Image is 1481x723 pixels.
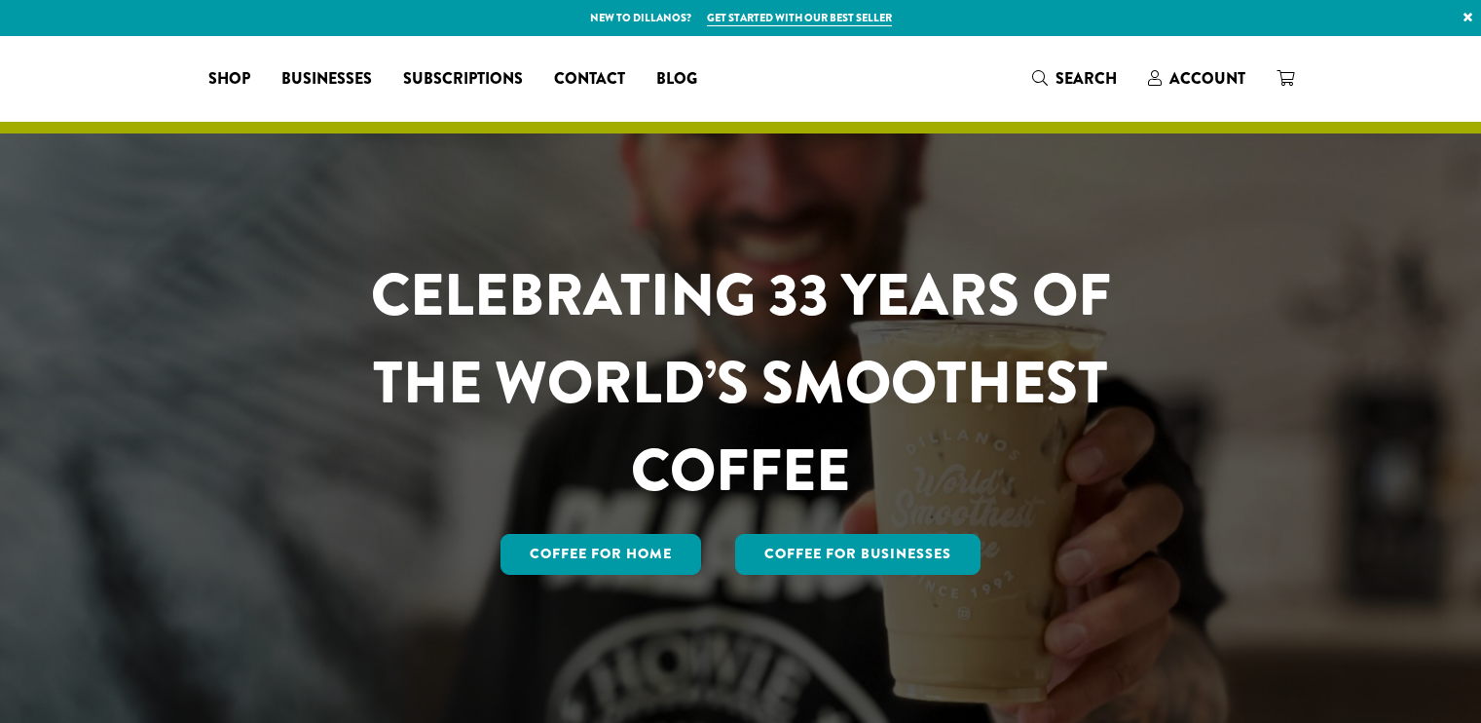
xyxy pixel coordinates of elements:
span: Search [1055,67,1117,90]
span: Blog [656,67,697,92]
h1: CELEBRATING 33 YEARS OF THE WORLD’S SMOOTHEST COFFEE [314,251,1168,514]
a: Coffee for Home [500,534,701,575]
a: Get started with our best seller [707,10,892,26]
span: Businesses [281,67,372,92]
span: Account [1169,67,1245,90]
a: Search [1017,62,1132,95]
a: Shop [193,63,266,95]
span: Shop [208,67,250,92]
a: Coffee For Businesses [735,534,981,575]
span: Subscriptions [403,67,523,92]
span: Contact [554,67,625,92]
